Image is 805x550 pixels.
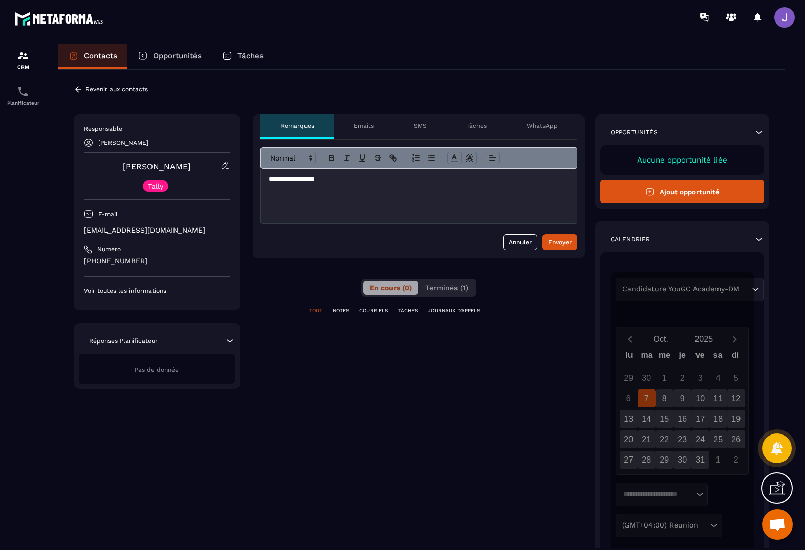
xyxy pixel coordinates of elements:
img: scheduler [17,85,29,98]
button: Annuler [503,234,537,250]
p: WhatsApp [527,122,558,130]
p: Planificateur [3,100,43,106]
div: Ouvrir le chat [762,509,793,540]
p: Opportunités [153,51,202,60]
p: [EMAIL_ADDRESS][DOMAIN_NAME] [84,225,230,235]
p: Voir toutes les informations [84,287,230,295]
p: E-mail [98,210,118,218]
a: formationformationCRM [3,42,43,78]
p: Numéro [97,245,121,254]
div: Envoyer [548,237,572,247]
button: Terminés (1) [419,281,474,295]
p: Revenir aux contacts [85,86,148,93]
span: Terminés (1) [425,284,468,292]
p: Responsable [84,125,230,133]
p: JOURNAUX D'APPELS [428,307,480,314]
p: NOTES [333,307,349,314]
p: Aucune opportunité liée [611,155,754,165]
p: Calendrier [611,235,650,243]
a: [PERSON_NAME] [123,162,191,171]
button: Envoyer [542,234,577,250]
p: Tâches [466,122,487,130]
p: TÂCHES [398,307,418,314]
img: formation [17,50,29,62]
span: Pas de donnée [135,366,179,373]
p: Tally [148,182,163,190]
p: Emails [354,122,374,130]
button: Ajout opportunité [600,180,764,203]
p: Contacts [84,51,117,60]
p: Opportunités [611,128,658,136]
a: Opportunités [127,44,212,69]
a: schedulerschedulerPlanificateur [3,78,43,113]
button: En cours (0) [363,281,418,295]
p: [PHONE_NUMBER] [84,256,230,266]
p: COURRIELS [359,307,388,314]
a: Tâches [212,44,274,69]
p: Tâches [237,51,264,60]
p: SMS [414,122,427,130]
p: Remarques [280,122,314,130]
p: Réponses Planificateur [89,337,158,345]
p: CRM [3,64,43,70]
p: [PERSON_NAME] [98,139,148,146]
span: En cours (0) [369,284,412,292]
img: logo [14,9,106,28]
a: Contacts [58,44,127,69]
p: TOUT [309,307,322,314]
